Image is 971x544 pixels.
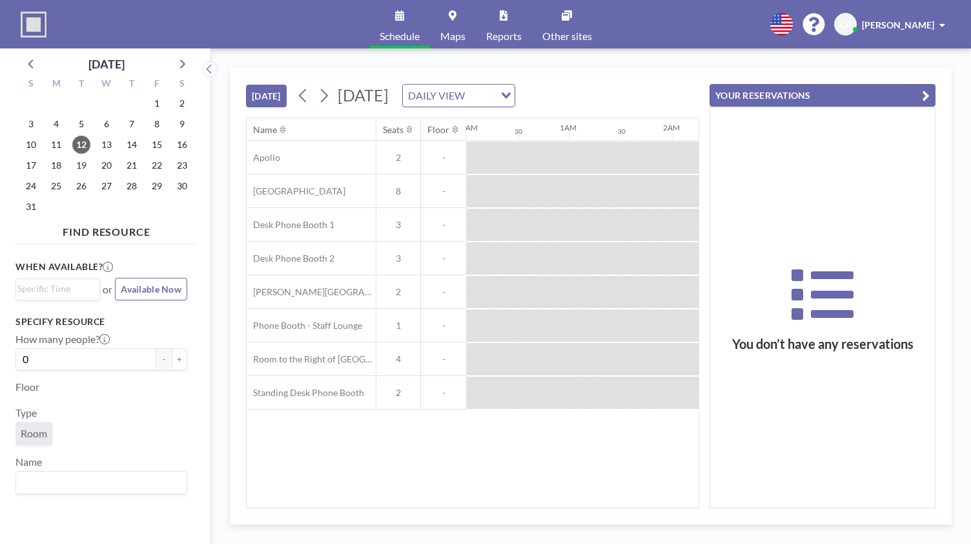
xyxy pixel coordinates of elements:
span: Sunday, August 31, 2025 [22,198,40,216]
span: or [103,283,112,296]
span: Desk Phone Booth 1 [247,219,334,231]
span: Desk Phone Booth 2 [247,253,334,264]
span: Reports [486,31,522,41]
span: Monday, August 4, 2025 [47,115,65,133]
span: Friday, August 8, 2025 [148,115,166,133]
span: Saturday, August 9, 2025 [173,115,191,133]
span: 1 [376,320,420,331]
span: Saturday, August 2, 2025 [173,94,191,112]
label: Name [15,455,42,468]
span: - [421,152,466,163]
span: Standing Desk Phone Booth [247,387,364,399]
div: Search for option [16,472,187,494]
div: M [44,76,69,93]
button: Available Now [115,278,187,300]
span: Schedule [380,31,420,41]
span: Room [21,427,47,440]
span: - [421,320,466,331]
div: S [169,76,194,93]
label: Type [15,406,37,419]
div: 30 [515,127,522,136]
span: Saturday, August 30, 2025 [173,177,191,195]
span: Friday, August 15, 2025 [148,136,166,154]
span: Wednesday, August 13, 2025 [97,136,116,154]
span: [DATE] [338,85,389,105]
span: Saturday, August 23, 2025 [173,156,191,174]
button: [DATE] [246,85,287,107]
div: 30 [618,127,626,136]
span: Wednesday, August 27, 2025 [97,177,116,195]
span: Friday, August 1, 2025 [148,94,166,112]
span: Friday, August 29, 2025 [148,177,166,195]
span: [PERSON_NAME] [862,19,934,30]
div: T [69,76,94,93]
div: Name [253,124,277,136]
span: - [421,185,466,197]
span: Maps [440,31,465,41]
button: YOUR RESERVATIONS [710,84,935,107]
span: Sunday, August 24, 2025 [22,177,40,195]
span: 3 [376,253,420,264]
input: Search for option [469,87,493,104]
div: Search for option [403,85,515,107]
span: - [421,387,466,399]
span: 2 [376,387,420,399]
span: [GEOGRAPHIC_DATA] [247,185,345,197]
input: Search for option [17,282,92,296]
span: Thursday, August 28, 2025 [123,177,141,195]
label: How many people? [15,333,110,346]
label: Floor [15,381,39,393]
span: Sunday, August 3, 2025 [22,115,40,133]
h3: Specify resource [15,316,187,328]
span: - [421,219,466,231]
div: Floor [427,124,449,136]
span: [PERSON_NAME][GEOGRAPHIC_DATA] [247,286,376,298]
h3: You don’t have any reservations [710,336,935,352]
span: CP [840,19,852,30]
span: Tuesday, August 19, 2025 [72,156,90,174]
div: F [144,76,169,93]
span: 8 [376,185,420,197]
span: Saturday, August 16, 2025 [173,136,191,154]
div: S [19,76,44,93]
span: 2 [376,286,420,298]
div: 12AM [456,123,478,132]
span: 2 [376,152,420,163]
span: Wednesday, August 6, 2025 [97,115,116,133]
span: Monday, August 25, 2025 [47,177,65,195]
span: Other sites [542,31,592,41]
span: Available Now [121,284,181,295]
div: Seats [383,124,404,136]
div: W [94,76,119,93]
input: Search for option [17,474,179,491]
img: organization-logo [21,12,46,37]
span: Monday, August 18, 2025 [47,156,65,174]
span: Apollo [247,152,280,163]
div: T [119,76,144,93]
span: Tuesday, August 26, 2025 [72,177,90,195]
div: Search for option [16,279,99,298]
span: - [421,353,466,365]
div: 1AM [560,123,577,132]
span: Friday, August 22, 2025 [148,156,166,174]
span: DAILY VIEW [405,87,467,104]
span: Phone Booth - Staff Lounge [247,320,362,331]
span: Thursday, August 14, 2025 [123,136,141,154]
button: + [172,348,187,370]
span: Sunday, August 17, 2025 [22,156,40,174]
span: Sunday, August 10, 2025 [22,136,40,154]
span: Thursday, August 21, 2025 [123,156,141,174]
h4: FIND RESOURCE [15,220,198,238]
span: Monday, August 11, 2025 [47,136,65,154]
span: Room to the Right of [GEOGRAPHIC_DATA] [247,353,376,365]
span: 3 [376,219,420,231]
button: - [156,348,172,370]
span: Tuesday, August 12, 2025 [72,136,90,154]
span: - [421,253,466,264]
span: Wednesday, August 20, 2025 [97,156,116,174]
div: [DATE] [88,55,125,73]
span: - [421,286,466,298]
div: 2AM [663,123,680,132]
span: 4 [376,353,420,365]
span: Thursday, August 7, 2025 [123,115,141,133]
